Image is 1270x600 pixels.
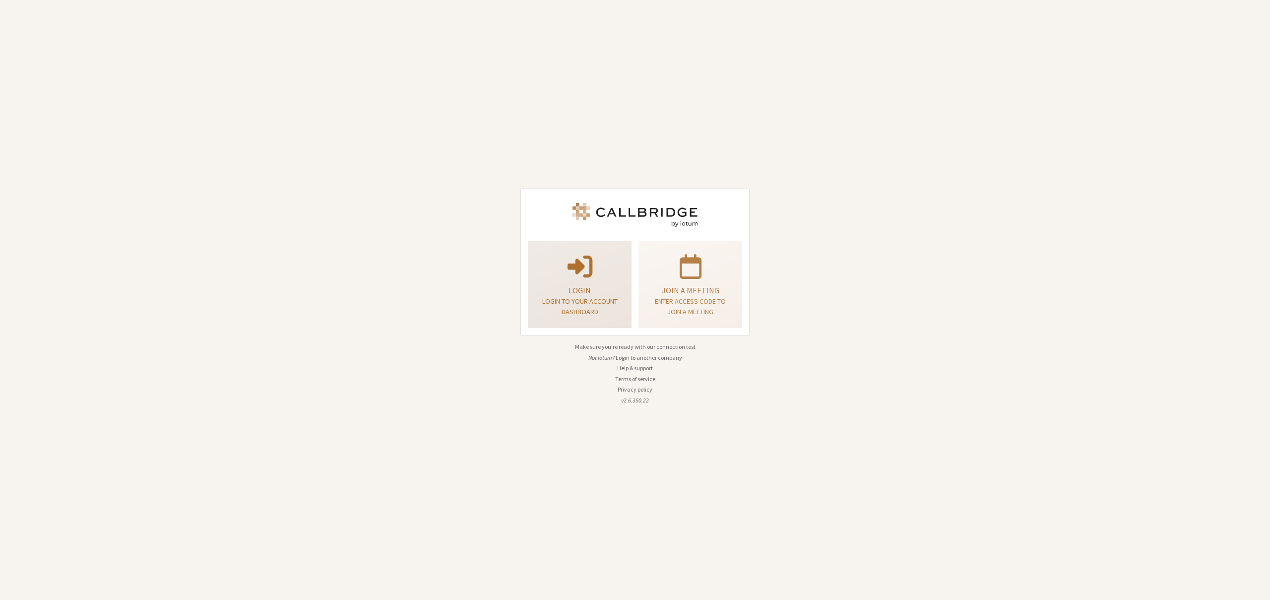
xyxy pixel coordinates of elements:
[575,343,696,350] a: Make sure you're ready with our connection test
[520,353,750,362] li: Not Iotum?
[571,203,699,227] img: Iotum
[651,284,730,296] p: Join a meeting
[1245,574,1263,593] iframe: Chat
[520,396,750,405] li: v2.6.350.22
[540,284,619,296] p: Login
[540,296,619,317] p: Login to your account dashboard
[638,241,742,329] a: Join a meetingEnter access code to join a meeting
[528,241,632,329] button: LoginLogin to your account dashboard
[615,375,655,383] a: Terms of service
[616,353,682,362] button: Login to another company
[617,364,653,372] a: Help & support
[651,296,730,317] p: Enter access code to join a meeting
[618,386,652,393] a: Privacy policy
